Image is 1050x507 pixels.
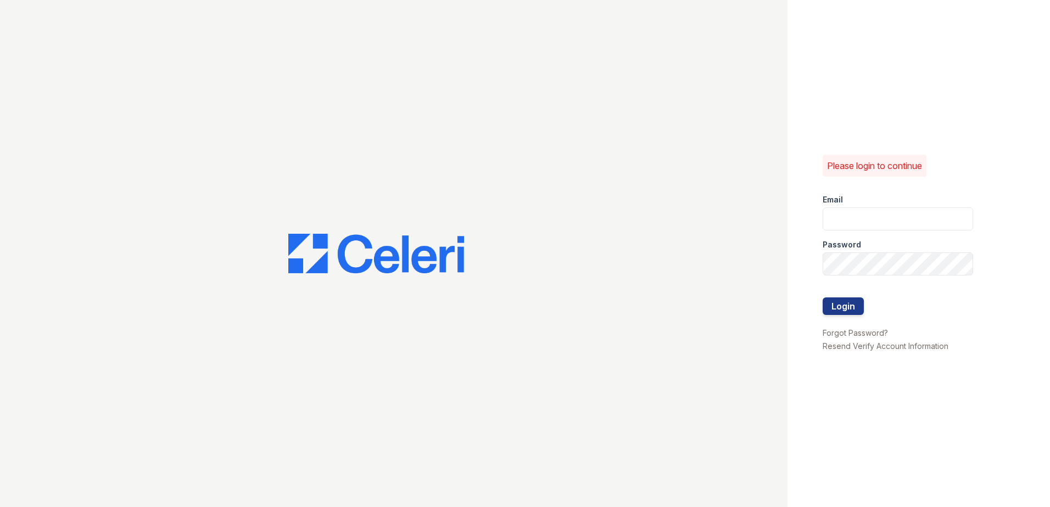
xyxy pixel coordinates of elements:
button: Login [823,297,864,315]
p: Please login to continue [827,159,922,172]
img: CE_Logo_Blue-a8612792a0a2168367f1c8372b55b34899dd931a85d93a1a3d3e32e68fde9ad4.png [288,234,464,273]
a: Resend Verify Account Information [823,341,948,351]
label: Email [823,194,843,205]
label: Password [823,239,861,250]
a: Forgot Password? [823,328,888,337]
